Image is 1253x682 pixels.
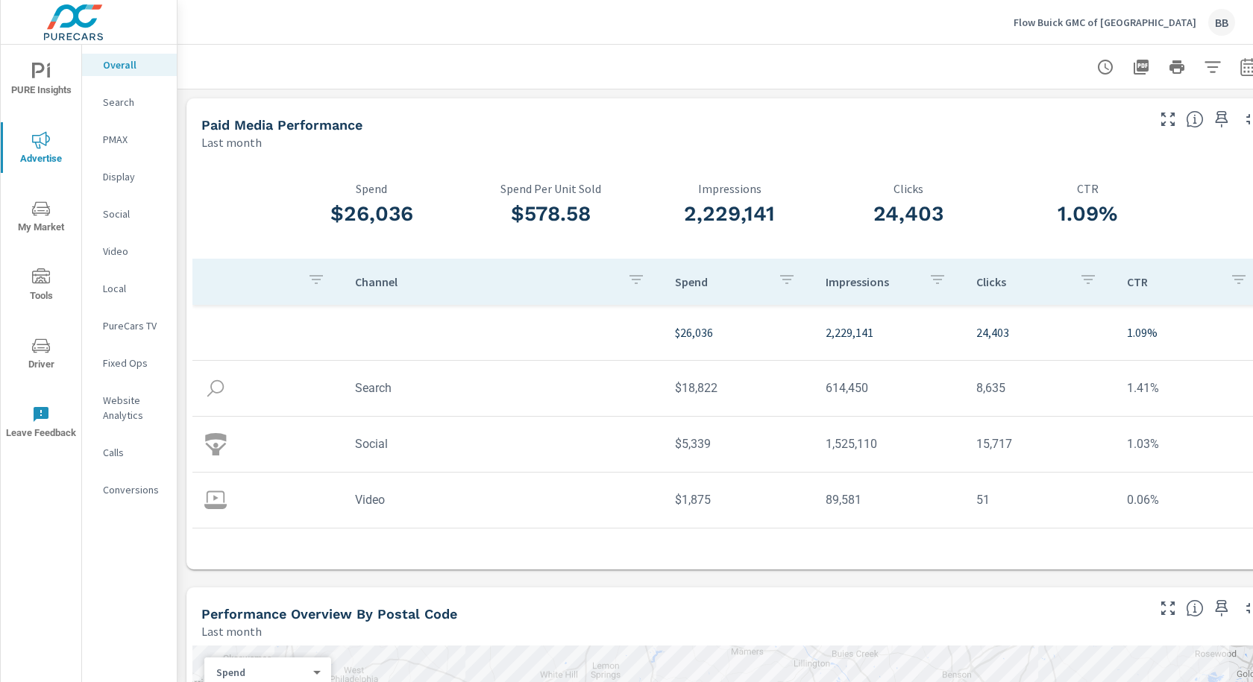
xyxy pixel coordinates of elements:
p: Flow Buick GMC of [GEOGRAPHIC_DATA] [1014,16,1196,29]
td: 8,635 [964,369,1115,407]
h5: Paid Media Performance [201,117,362,133]
td: Social [343,425,663,463]
span: Advertise [5,131,77,168]
td: Display [343,537,663,575]
p: Clicks [976,274,1067,289]
button: "Export Report to PDF" [1126,52,1156,82]
p: Calls [103,445,165,460]
p: Local [103,281,165,296]
p: PMAX [103,132,165,147]
p: Overall [103,57,165,72]
div: Overall [82,54,177,76]
td: $18,822 [663,369,814,407]
img: icon-search.svg [204,377,227,400]
p: PureCars TV [103,318,165,333]
h3: 2,229,141 [640,201,819,227]
p: Last month [201,133,262,151]
td: 15,717 [964,425,1115,463]
td: $1,875 [663,481,814,519]
h3: $578.58 [461,201,640,227]
div: BB [1208,9,1235,36]
p: CTR [1127,274,1218,289]
p: Last month [201,622,262,640]
span: Save this to your personalized report [1210,596,1234,620]
p: Spend Per Unit Sold [461,182,640,195]
h5: Performance Overview By Postal Code [201,606,457,622]
p: Clicks [819,182,998,195]
td: 614,450 [814,369,964,407]
p: Impressions [640,182,819,195]
button: Make Fullscreen [1156,596,1180,620]
td: Search [343,369,663,407]
p: Social [103,206,165,221]
p: Video [103,244,165,259]
span: Save this to your personalized report [1210,107,1234,131]
div: Conversions [82,479,177,501]
p: Display [103,169,165,184]
td: 1,525,110 [814,425,964,463]
h3: 1.09% [998,201,1177,227]
p: Conversions [103,482,165,497]
p: Spend [675,274,766,289]
span: Leave Feedback [5,405,77,442]
p: CTR [998,182,1177,195]
div: nav menu [1,45,81,456]
div: PMAX [82,128,177,151]
td: — [964,537,1115,575]
span: Driver [5,337,77,373]
span: Tools [5,268,77,305]
td: $ — [663,537,814,575]
div: Fixed Ops [82,352,177,374]
p: Impressions [826,274,917,289]
span: Understand performance data by postal code. Individual postal codes can be selected and expanded ... [1186,599,1204,617]
p: 24,403 [976,323,1103,341]
td: $5,339 [663,425,814,463]
div: Spend [204,666,319,680]
p: Fixed Ops [103,356,165,370]
h3: 24,403 [819,201,998,227]
div: Display [82,165,177,188]
button: Apply Filters [1198,52,1228,82]
p: $26,036 [675,323,802,341]
p: Spend [216,666,307,679]
p: Website Analytics [103,393,165,423]
div: Calls [82,441,177,464]
button: Print Report [1162,52,1192,82]
img: icon-social.svg [204,433,227,455]
td: 89,581 [814,481,964,519]
p: Channel [355,274,615,289]
span: Understand performance metrics over the selected time range. [1186,110,1204,128]
div: Local [82,277,177,300]
td: 51 [964,481,1115,519]
img: icon-video.svg [204,489,227,511]
p: 2,229,141 [826,323,952,341]
p: Search [103,95,165,110]
div: Social [82,203,177,225]
div: PureCars TV [82,315,177,337]
span: PURE Insights [5,63,77,99]
div: Search [82,91,177,113]
p: Spend [282,182,461,195]
span: My Market [5,200,77,236]
div: Website Analytics [82,389,177,426]
td: — [814,537,964,575]
div: Video [82,240,177,262]
button: Make Fullscreen [1156,107,1180,131]
td: Video [343,481,663,519]
h3: $26,036 [282,201,461,227]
